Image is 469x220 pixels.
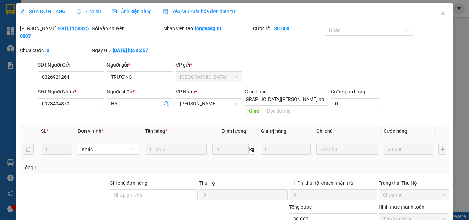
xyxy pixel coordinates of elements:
[107,88,173,95] div: Người nhận
[383,190,445,200] span: Chưa thu
[384,144,433,155] input: 0
[163,25,252,32] div: Nhân viên tạo:
[92,47,162,54] div: Ngày GD:
[20,47,90,54] div: Chưa cước :
[245,89,267,94] span: Giao hàng
[38,88,104,95] div: SĐT Người Nhận
[199,180,215,186] span: Thu Hộ
[176,61,242,69] div: VP gửi
[331,89,365,94] label: Cước giao hàng
[23,144,34,155] button: delete
[20,9,66,14] span: SỬA ĐƠN HÀNG
[78,128,103,134] span: Đơn vị tính
[110,180,147,186] label: Ghi chú đơn hàng
[261,128,286,134] span: Giá trị hàng
[113,48,148,53] b: [DATE] lúc 05:57
[379,204,424,210] label: Hình thức thanh toán
[180,99,238,109] span: Cao Tốc
[163,9,235,14] span: Yêu cầu xuất hóa đơn điện tử
[289,204,312,210] span: Tổng cước
[249,144,255,155] span: kg
[77,9,81,14] span: clock-circle
[77,9,101,14] span: Lịch sử
[92,25,162,32] div: Gói vận chuyển:
[274,26,289,31] b: 30.000
[145,128,167,134] span: Tên hàng
[20,25,90,40] div: [PERSON_NAME]:
[261,144,310,155] input: 0
[221,128,246,134] span: Định lượng
[163,9,168,14] img: icon
[331,98,380,109] input: Cước giao hàng
[313,125,381,138] th: Ghi chú
[180,72,238,82] span: Sài Gòn
[110,189,198,200] input: Ghi chú đơn hàng
[263,105,328,116] input: Dọc đường
[145,144,207,155] input: VD: Bàn, Ghế
[438,144,446,155] button: plus
[163,101,169,106] span: user-add
[384,128,407,134] span: Cước hàng
[38,61,104,69] div: SĐT Người Gửi
[176,89,195,94] span: VP Nhận
[82,144,135,154] span: Khác
[112,9,152,14] span: Ảnh kiện hàng
[47,48,49,53] b: 0
[440,10,446,15] span: close
[253,25,323,32] div: Cước rồi :
[20,9,25,14] span: edit
[232,95,328,103] span: [GEOGRAPHIC_DATA][PERSON_NAME] nơi
[245,105,263,116] span: Giao
[107,61,173,69] div: Người gửi
[379,179,449,187] div: Trạng thái Thu Hộ
[41,128,46,134] span: SL
[433,3,453,23] button: Close
[23,164,182,171] div: Tổng: 1
[295,179,356,187] span: Phí thu hộ khách nhận trả
[316,144,378,155] input: Ghi Chú
[112,9,117,14] span: picture
[195,26,221,31] b: long84sg.tlt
